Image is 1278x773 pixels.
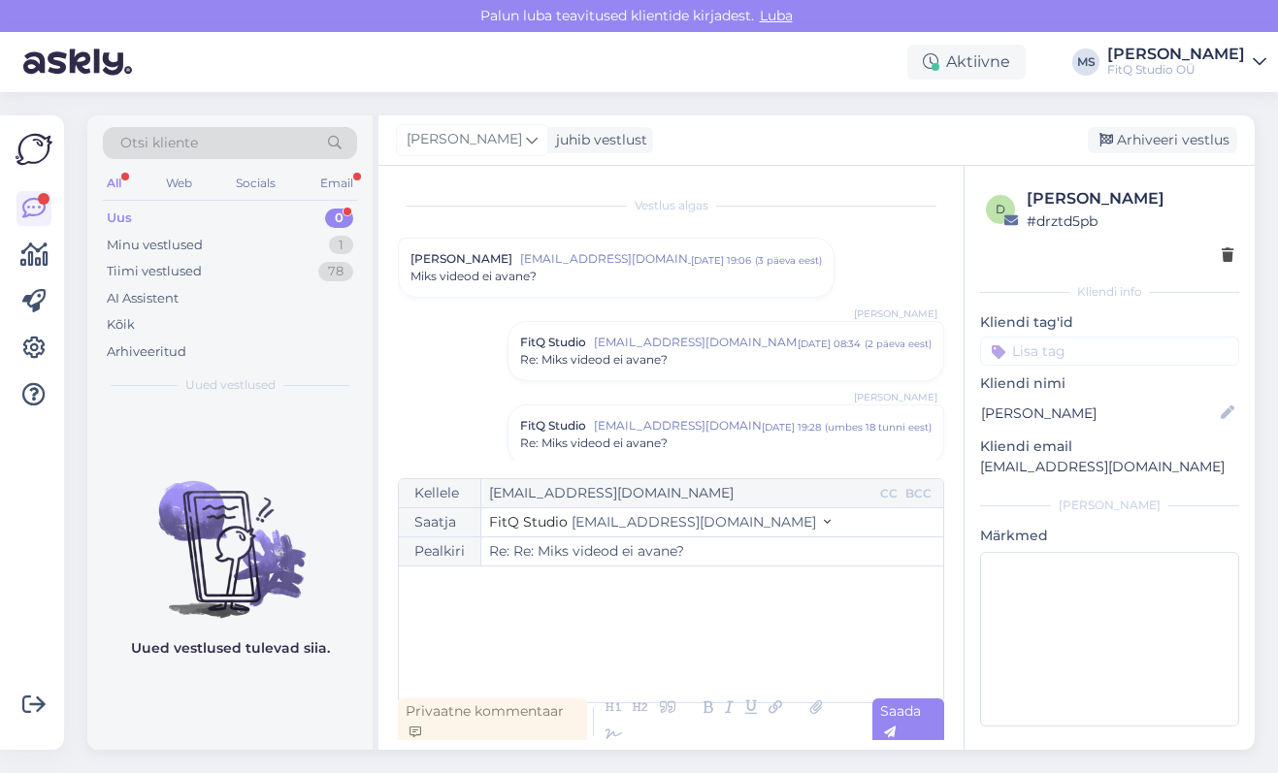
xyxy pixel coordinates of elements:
input: Recepient... [481,479,876,507]
input: Write subject here... [481,537,943,565]
div: Saatja [399,508,481,536]
div: [PERSON_NAME] [1027,187,1233,210]
div: FitQ Studio OÜ [1107,62,1245,78]
div: Minu vestlused [107,236,203,255]
div: Kliendi info [980,283,1239,301]
p: Kliendi tag'id [980,312,1239,333]
div: [DATE] 19:06 [691,253,751,268]
div: ( 2 päeva eest ) [865,337,932,351]
div: Tiimi vestlused [107,262,202,281]
span: [PERSON_NAME] [407,129,522,150]
button: FitQ Studio [EMAIL_ADDRESS][DOMAIN_NAME] [489,512,831,532]
div: AI Assistent [107,289,179,308]
span: Saada [880,702,921,740]
span: [EMAIL_ADDRESS][DOMAIN_NAME] [594,417,762,435]
div: Privaatne kommentaar [398,698,587,745]
div: [DATE] 19:28 [762,420,821,435]
span: [EMAIL_ADDRESS][DOMAIN_NAME] [520,250,691,268]
input: Lisa tag [980,337,1239,366]
div: 78 [318,262,353,281]
span: Uued vestlused [185,376,276,394]
div: BCC [901,485,935,502]
span: [PERSON_NAME] [410,250,512,268]
p: Kliendi nimi [980,373,1239,394]
p: [EMAIL_ADDRESS][DOMAIN_NAME] [980,457,1239,477]
div: Arhiveeri vestlus [1088,127,1237,153]
div: # drztd5pb [1027,210,1233,232]
div: [PERSON_NAME] [1107,47,1245,62]
div: Web [162,171,196,196]
div: ( 3 päeva eest ) [755,253,822,268]
span: FitQ Studio [520,334,586,351]
span: FitQ Studio [520,417,586,435]
div: Kellele [399,479,481,507]
div: Socials [232,171,279,196]
div: juhib vestlust [548,130,647,150]
div: 1 [329,236,353,255]
input: Lisa nimi [981,403,1217,424]
span: [PERSON_NAME] [854,306,937,321]
div: MS [1072,48,1099,76]
a: [PERSON_NAME]FitQ Studio OÜ [1107,47,1266,78]
div: Email [316,171,357,196]
span: Luba [754,7,799,24]
p: Kliendi email [980,436,1239,457]
span: Otsi kliente [120,133,198,153]
div: All [103,171,125,196]
p: Märkmed [980,526,1239,546]
span: [EMAIL_ADDRESS][DOMAIN_NAME] [594,334,798,351]
span: d [996,202,1005,216]
img: No chats [87,446,373,621]
div: ( umbes 18 tunni eest ) [825,420,932,435]
span: FitQ Studio [489,513,568,531]
div: Uus [107,209,132,228]
p: Uued vestlused tulevad siia. [131,638,330,659]
span: Miks videod ei avane? [410,268,537,285]
div: CC [876,485,901,502]
div: [DATE] 08:34 [798,337,861,351]
span: [PERSON_NAME] [854,390,937,404]
img: Askly Logo [16,131,52,168]
div: Aktiivne [907,45,1026,80]
span: Re: Miks videod ei avane? [520,351,668,369]
div: 0 [325,209,353,228]
div: Pealkiri [399,537,481,565]
div: Arhiveeritud [107,342,186,362]
div: Vestlus algas [398,197,944,214]
div: Kõik [107,315,135,335]
span: [EMAIL_ADDRESS][DOMAIN_NAME] [572,513,816,531]
span: Re: Miks videod ei avane? [520,435,668,452]
div: [PERSON_NAME] [980,497,1239,514]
